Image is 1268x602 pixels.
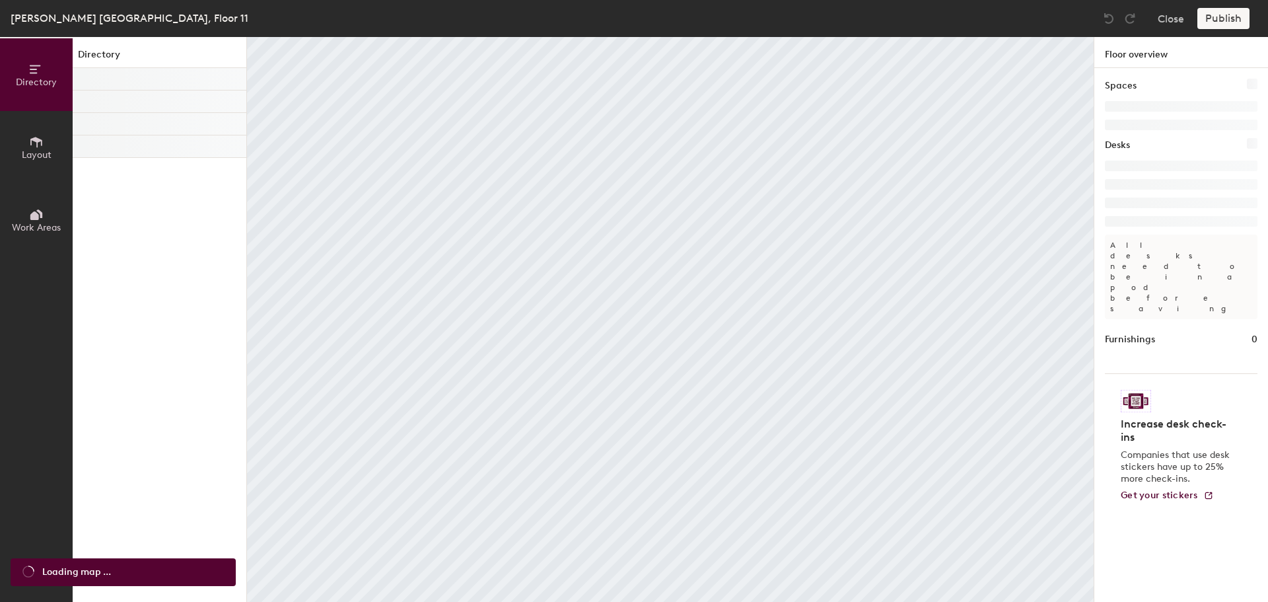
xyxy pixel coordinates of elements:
button: Close [1158,8,1184,29]
h1: Floor overview [1094,37,1268,68]
img: Undo [1102,12,1115,25]
span: Layout [22,149,52,161]
span: Loading map ... [42,565,111,580]
div: [PERSON_NAME] [GEOGRAPHIC_DATA], Floor 11 [11,10,248,26]
a: Get your stickers [1121,490,1214,502]
h1: Furnishings [1105,332,1155,347]
canvas: Map [247,37,1094,602]
img: Redo [1123,12,1137,25]
h1: 0 [1251,332,1257,347]
img: Sticker logo [1121,390,1151,412]
p: Companies that use desk stickers have up to 25% more check-ins. [1121,449,1234,485]
h1: Spaces [1105,79,1137,93]
span: Work Areas [12,222,61,233]
h1: Directory [73,48,246,68]
h1: Desks [1105,138,1130,153]
span: Get your stickers [1121,490,1198,501]
h4: Increase desk check-ins [1121,418,1234,444]
p: All desks need to be in a pod before saving [1105,235,1257,319]
span: Directory [16,77,57,88]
